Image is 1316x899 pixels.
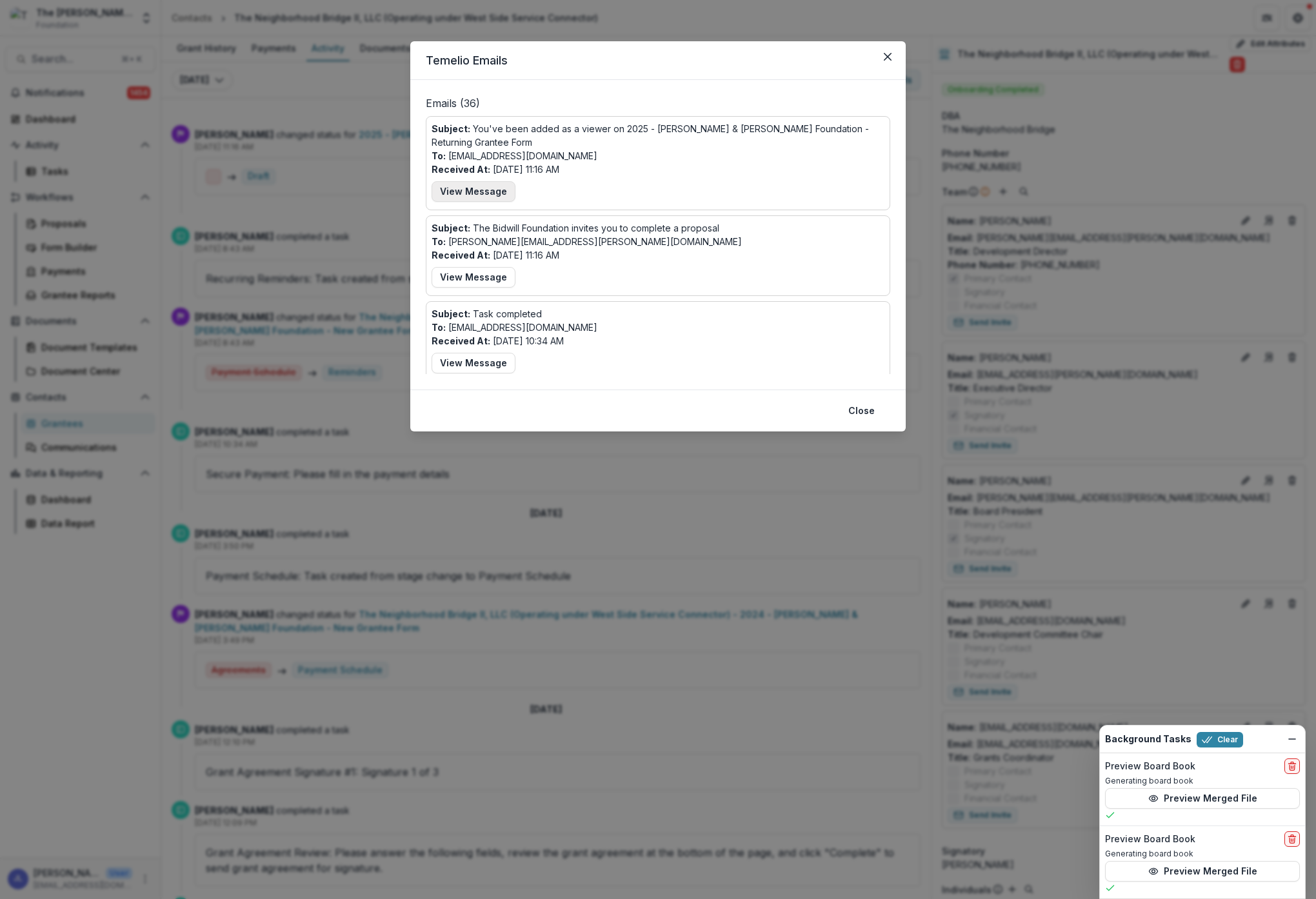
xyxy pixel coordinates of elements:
p: Task completed [432,307,542,321]
b: Subject: [432,308,470,319]
p: [DATE] 11:16 AM [432,163,559,176]
p: [PERSON_NAME][EMAIL_ADDRESS][PERSON_NAME][DOMAIN_NAME] [432,235,742,248]
button: Preview Merged File [1105,788,1300,809]
p: Emails ( 36 ) [426,95,890,116]
button: delete [1284,758,1300,774]
b: Received At: [432,335,490,346]
b: To: [432,322,446,333]
button: View Message [432,181,515,202]
h2: Preview Board Book [1105,834,1195,845]
p: [EMAIL_ADDRESS][DOMAIN_NAME] [432,321,597,334]
button: Close [841,400,882,421]
b: Received At: [432,164,490,175]
h2: Preview Board Book [1105,761,1195,772]
p: You've been added as a viewer on 2025 - [PERSON_NAME] & [PERSON_NAME] Foundation - Returning Gran... [432,122,884,149]
header: Temelio Emails [410,41,906,80]
p: [DATE] 10:34 AM [432,334,564,348]
b: To: [432,150,446,161]
p: Generating board book [1105,775,1300,787]
button: View Message [432,267,515,288]
h2: Background Tasks [1105,734,1191,745]
b: To: [432,236,446,247]
button: delete [1284,831,1300,847]
p: [EMAIL_ADDRESS][DOMAIN_NAME] [432,149,597,163]
p: The Bidwill Foundation invites you to complete a proposal [432,221,719,235]
button: Dismiss [1284,731,1300,747]
p: Generating board book [1105,848,1300,860]
b: Subject: [432,123,470,134]
b: Received At: [432,250,490,261]
button: Clear [1197,732,1243,747]
button: Close [877,46,898,67]
p: [DATE] 11:16 AM [432,248,559,262]
button: View Message [432,353,515,373]
button: Preview Merged File [1105,861,1300,882]
b: Subject: [432,222,470,233]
